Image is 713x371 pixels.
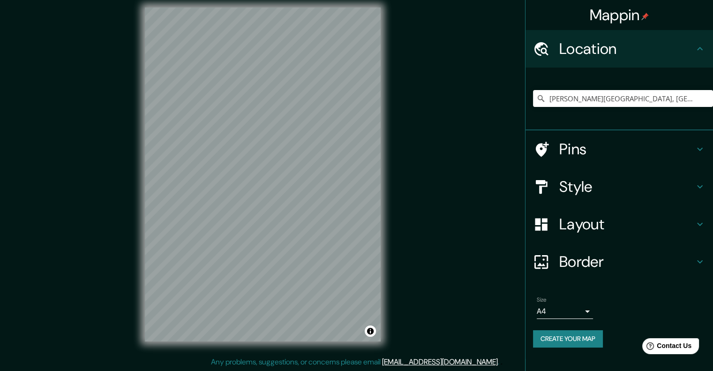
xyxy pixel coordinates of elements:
[590,6,649,24] h4: Mappin
[365,326,376,337] button: Toggle attribution
[641,13,649,20] img: pin-icon.png
[559,177,694,196] h4: Style
[559,39,694,58] h4: Location
[525,243,713,280] div: Border
[630,334,703,361] iframe: Help widget launcher
[537,296,547,304] label: Size
[382,357,498,367] a: [EMAIL_ADDRESS][DOMAIN_NAME]
[525,205,713,243] div: Layout
[525,30,713,68] div: Location
[559,140,694,159] h4: Pins
[211,356,499,368] p: Any problems, suggestions, or concerns please email .
[525,168,713,205] div: Style
[501,356,503,368] div: .
[533,330,603,348] button: Create your map
[559,252,694,271] h4: Border
[145,8,381,341] canvas: Map
[537,304,593,319] div: A4
[559,215,694,234] h4: Layout
[499,356,501,368] div: .
[533,90,713,107] input: Pick your city or area
[525,130,713,168] div: Pins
